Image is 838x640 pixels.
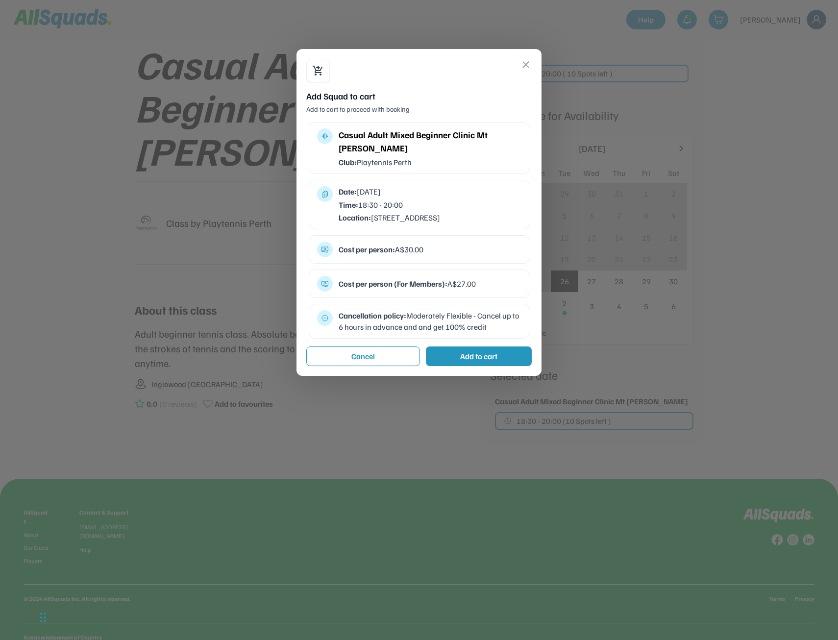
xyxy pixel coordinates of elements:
[312,65,324,76] button: shopping_cart_checkout
[339,187,357,197] strong: Date:
[306,346,420,366] button: Cancel
[339,128,521,155] div: Casual Adult Mixed Beginner Clinic Mt [PERSON_NAME]
[306,104,532,114] div: Add to cart to proceed with booking
[339,199,521,210] div: 18:30 - 20:00
[339,157,357,167] strong: Club:
[339,200,358,210] strong: Time:
[339,278,521,289] div: A$27.00
[339,310,521,332] div: Moderately Flexible - Cancel up to 6 hours in advance and and get 100% credit
[339,213,371,222] strong: Location:
[339,279,447,289] strong: Cost per person (For Members):
[520,59,532,71] button: close
[339,186,521,197] div: [DATE]
[339,157,521,168] div: Playtennis Perth
[339,244,521,255] div: A$30.00
[339,311,406,320] strong: Cancellation policy:
[339,245,395,254] strong: Cost per person:
[321,132,329,140] button: multitrack_audio
[339,212,521,223] div: [STREET_ADDRESS]
[460,350,497,362] div: Add to cart
[306,90,532,102] div: Add Squad to cart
